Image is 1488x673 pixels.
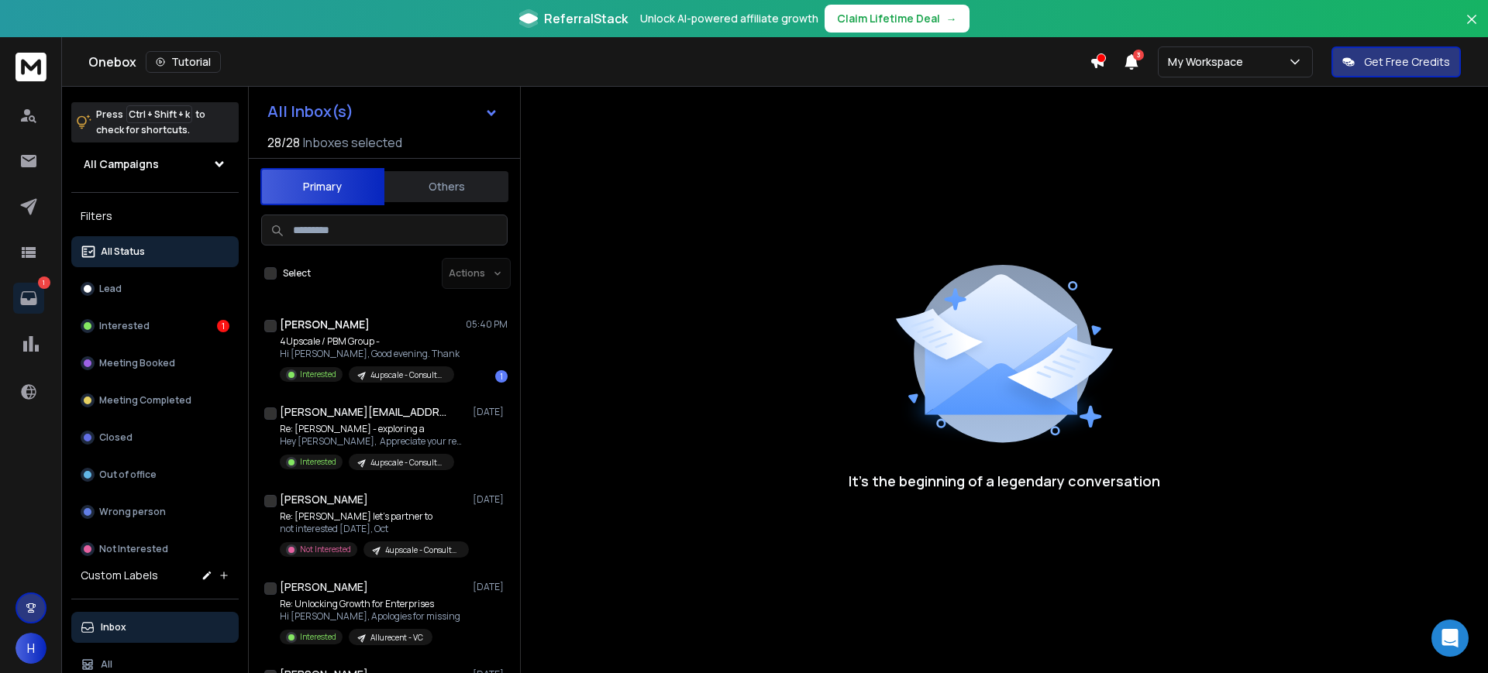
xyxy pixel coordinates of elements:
p: [DATE] [473,581,508,593]
h1: [PERSON_NAME] [280,317,370,332]
button: Close banner [1462,9,1482,46]
p: Hey [PERSON_NAME], Appreciate your response! To [280,435,466,448]
h1: [PERSON_NAME] [280,579,368,595]
span: → [946,11,957,26]
button: Meeting Completed [71,385,239,416]
span: ReferralStack [544,9,628,28]
span: 3 [1133,50,1144,60]
button: Get Free Credits [1331,46,1461,77]
button: All Inbox(s) [255,96,511,127]
button: Tutorial [146,51,221,73]
p: Closed [99,431,133,444]
p: 4upscale - Consultant - 1 [385,544,460,556]
div: Open Intercom Messenger [1431,620,1469,657]
p: My Workspace [1168,54,1249,70]
p: 4Upscale / PBM Group - [280,335,460,348]
p: Meeting Booked [99,357,175,369]
p: Wrong person [99,506,166,518]
p: 4upscale - Consultant - 1 [370,369,445,381]
p: Hi [PERSON_NAME], Apologies for missing [280,610,460,623]
a: 1 [13,283,44,314]
button: H [15,633,46,664]
span: 28 / 28 [267,133,300,152]
button: Others [384,170,508,204]
p: Allurecent - VC [370,632,423,644]
h1: All Inbox(s) [267,104,353,119]
p: Get Free Credits [1364,54,1450,70]
button: Wrong person [71,496,239,527]
p: Meeting Completed [99,394,191,407]
p: Inbox [101,621,126,634]
span: Ctrl + Shift + k [126,105,192,123]
p: Hi [PERSON_NAME], Good evening. Thank [280,348,460,360]
p: Interested [300,631,336,643]
button: Lead [71,273,239,304]
p: Re: [PERSON_NAME] - exploring a [280,423,466,435]
div: Onebox [88,51,1090,73]
button: Not Interested [71,534,239,565]
h1: All Campaigns [84,156,159,172]
p: [DATE] [473,493,508,506]
button: All Campaigns [71,149,239,180]
h3: Filters [71,205,239,227]
p: Out of office [99,469,157,481]
button: Out of office [71,459,239,490]
p: Unlock AI-powered affiliate growth [640,11,818,26]
h1: [PERSON_NAME] [280,492,368,507]
p: Interested [300,369,336,380]
label: Select [283,267,311,280]
button: Closed [71,422,239,453]
p: All Status [101,246,145,258]
button: Inbox [71,612,239,643]
p: Not Interested [300,544,351,555]
p: Interested [99,320,150,332]
p: 05:40 PM [466,318,508,331]
button: All Status [71,236,239,267]
h3: Inboxes selected [303,133,402,152]
button: Claim Lifetime Deal→ [825,5,970,33]
p: Re: [PERSON_NAME] let’s partner to [280,510,466,523]
p: 4upscale - Consultant - 1 [370,457,445,469]
h1: [PERSON_NAME][EMAIL_ADDRESS][PERSON_NAME][DOMAIN_NAME] [280,404,450,420]
p: 1 [38,276,50,289]
div: 1 [495,370,508,383]
p: All [101,658,112,671]
p: It’s the beginning of a legendary conversation [849,470,1160,492]
div: 1 [217,320,229,332]
p: [DATE] [473,406,508,418]
button: Primary [260,168,384,205]
button: Interested1 [71,311,239,342]
button: Meeting Booked [71,348,239,379]
p: Not Interested [99,543,168,555]
p: Interested [300,456,336,468]
p: Press to check for shortcuts. [96,107,205,138]
p: Re: Unlocking Growth for Enterprises [280,598,460,610]
p: not interested [DATE], Oct [280,523,466,535]
h3: Custom Labels [81,568,158,583]
p: Lead [99,283,122,295]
